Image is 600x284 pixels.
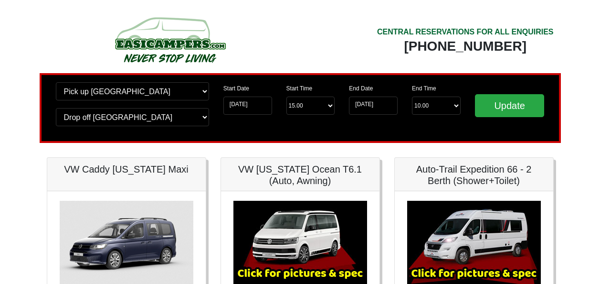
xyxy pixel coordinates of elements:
h5: Auto-Trail Expedition 66 - 2 Berth (Shower+Toilet) [404,164,544,186]
img: campers-checkout-logo.png [79,13,261,66]
input: Return Date [349,97,398,115]
div: CENTRAL RESERVATIONS FOR ALL ENQUIRIES [377,26,554,38]
label: Start Time [286,84,313,93]
label: End Date [349,84,373,93]
h5: VW [US_STATE] Ocean T6.1 (Auto, Awning) [231,164,370,186]
input: Start Date [223,97,272,115]
label: Start Date [223,84,249,93]
div: [PHONE_NUMBER] [377,38,554,55]
input: Update [475,94,545,117]
h5: VW Caddy [US_STATE] Maxi [57,164,196,175]
label: End Time [412,84,436,93]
